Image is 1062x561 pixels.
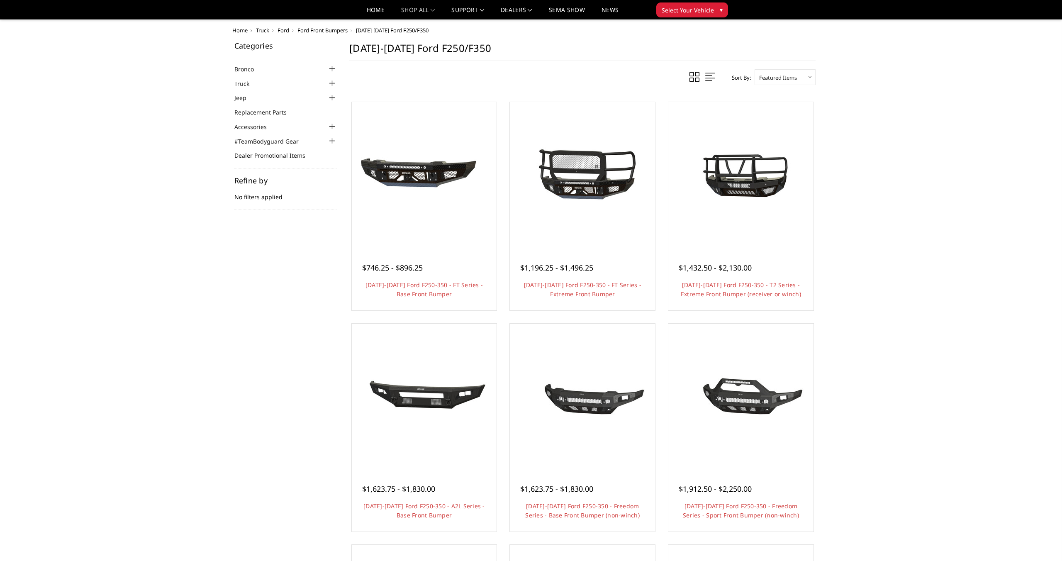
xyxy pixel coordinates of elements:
a: 2023-2025 Ford F250-350 - FT Series - Extreme Front Bumper 2023-2025 Ford F250-350 - FT Series - ... [512,104,653,245]
span: $1,623.75 - $1,830.00 [520,484,593,494]
a: 2023-2025 Ford F250-350 - Freedom Series - Sport Front Bumper (non-winch) Multiple lighting options [670,326,811,467]
span: $1,623.75 - $1,830.00 [362,484,435,494]
a: [DATE]-[DATE] Ford F250-350 - Freedom Series - Base Front Bumper (non-winch) [525,502,640,519]
a: Ford Front Bumpers [297,27,348,34]
a: shop all [401,7,435,19]
a: 2023-2025 Ford F250-350 - A2L Series - Base Front Bumper [354,326,495,467]
a: Bronco [234,65,264,73]
img: 2023-2025 Ford F250-350 - Freedom Series - Sport Front Bumper (non-winch) [675,365,807,427]
span: [DATE]-[DATE] Ford F250/F350 [356,27,429,34]
h5: Categories [234,42,337,49]
a: [DATE]-[DATE] Ford F250-350 - Freedom Series - Sport Front Bumper (non-winch) [683,502,799,519]
img: 2023-2025 Ford F250-350 - A2L Series - Base Front Bumper [358,366,490,427]
span: $1,912.50 - $2,250.00 [679,484,752,494]
a: #TeamBodyguard Gear [234,137,309,146]
a: Accessories [234,122,277,131]
a: Dealer Promotional Items [234,151,316,160]
span: $1,432.50 - $2,130.00 [679,263,752,273]
a: Truck [256,27,269,34]
a: SEMA Show [549,7,585,19]
span: $1,196.25 - $1,496.25 [520,263,593,273]
a: [DATE]-[DATE] Ford F250-350 - T2 Series - Extreme Front Bumper (receiver or winch) [681,281,801,298]
a: [DATE]-[DATE] Ford F250-350 - FT Series - Base Front Bumper [365,281,483,298]
a: 2023-2025 Ford F250-350 - T2 Series - Extreme Front Bumper (receiver or winch) 2023-2025 Ford F25... [670,104,811,245]
iframe: Chat Widget [1021,521,1062,561]
div: No filters applied [234,177,337,210]
h1: [DATE]-[DATE] Ford F250/F350 [349,42,816,61]
a: Replacement Parts [234,108,297,117]
label: Sort By: [727,71,751,84]
span: Select Your Vehicle [662,6,714,15]
a: Truck [234,79,260,88]
span: ▾ [720,5,723,14]
a: 2023-2025 Ford F250-350 - Freedom Series - Base Front Bumper (non-winch) 2023-2025 Ford F250-350 ... [512,326,653,467]
button: Select Your Vehicle [656,2,728,17]
a: 2023-2025 Ford F250-350 - FT Series - Base Front Bumper [354,104,495,245]
a: Home [232,27,248,34]
img: 2023-2025 Ford F250-350 - FT Series - Base Front Bumper [358,144,490,206]
a: [DATE]-[DATE] Ford F250-350 - FT Series - Extreme Front Bumper [524,281,641,298]
a: [DATE]-[DATE] Ford F250-350 - A2L Series - Base Front Bumper [363,502,485,519]
span: $746.25 - $896.25 [362,263,423,273]
img: 2023-2025 Ford F250-350 - T2 Series - Extreme Front Bumper (receiver or winch) [675,137,807,212]
a: Jeep [234,93,257,102]
a: Dealers [501,7,532,19]
a: Ford [278,27,289,34]
a: Home [367,7,385,19]
a: News [602,7,619,19]
h5: Refine by [234,177,337,184]
a: Support [451,7,484,19]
